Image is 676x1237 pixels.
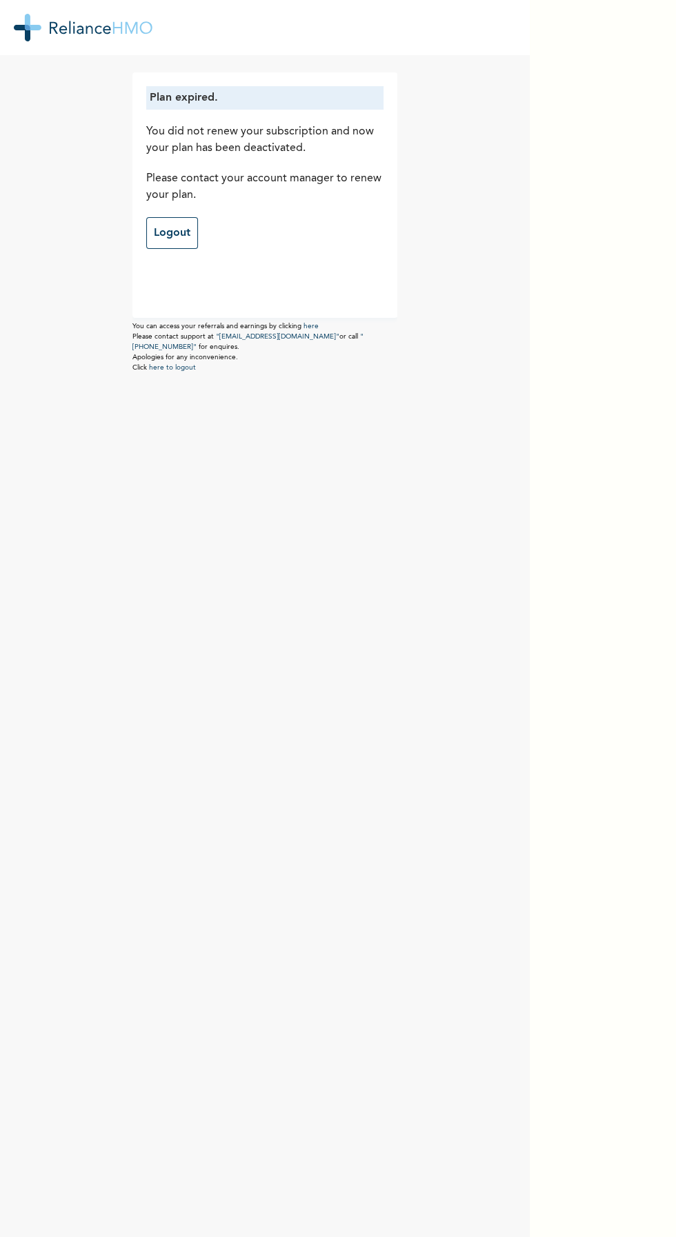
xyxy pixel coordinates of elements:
[149,364,196,371] a: here to logout
[216,333,339,340] a: "[EMAIL_ADDRESS][DOMAIN_NAME]"
[132,332,397,363] p: Please contact support at or call for enquires. Apologies for any inconvenience.
[146,123,384,157] p: You did not renew your subscription and now your plan has been deactivated.
[132,321,397,332] p: You can access your referrals and earnings by clicking
[132,363,397,373] p: Click
[150,90,380,106] p: Plan expired.
[146,217,198,249] a: Logout
[146,170,384,203] p: Please contact your account manager to renew your plan.
[304,323,319,330] a: here
[14,14,152,41] img: RelianceHMO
